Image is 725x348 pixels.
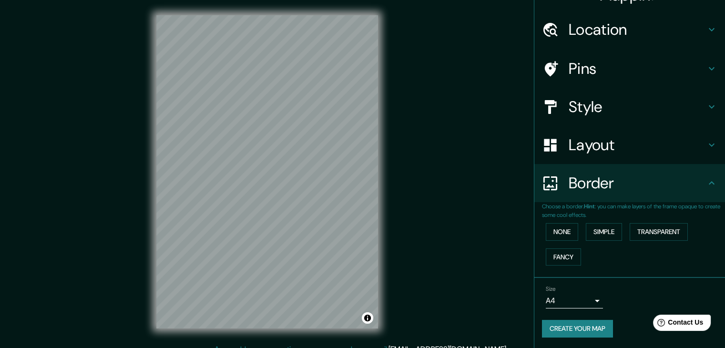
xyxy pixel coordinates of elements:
[640,311,715,338] iframe: Help widget launcher
[586,223,622,241] button: Simple
[584,203,595,210] b: Hint
[569,59,706,78] h4: Pins
[546,248,581,266] button: Fancy
[534,164,725,202] div: Border
[156,15,378,328] canvas: Map
[534,88,725,126] div: Style
[569,97,706,116] h4: Style
[362,312,373,324] button: Toggle attribution
[534,50,725,88] div: Pins
[534,126,725,164] div: Layout
[542,320,613,338] button: Create your map
[569,174,706,193] h4: Border
[569,135,706,154] h4: Layout
[630,223,688,241] button: Transparent
[569,20,706,39] h4: Location
[546,285,556,293] label: Size
[546,223,578,241] button: None
[542,202,725,219] p: Choose a border. : you can make layers of the frame opaque to create some cool effects.
[534,10,725,49] div: Location
[546,293,603,308] div: A4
